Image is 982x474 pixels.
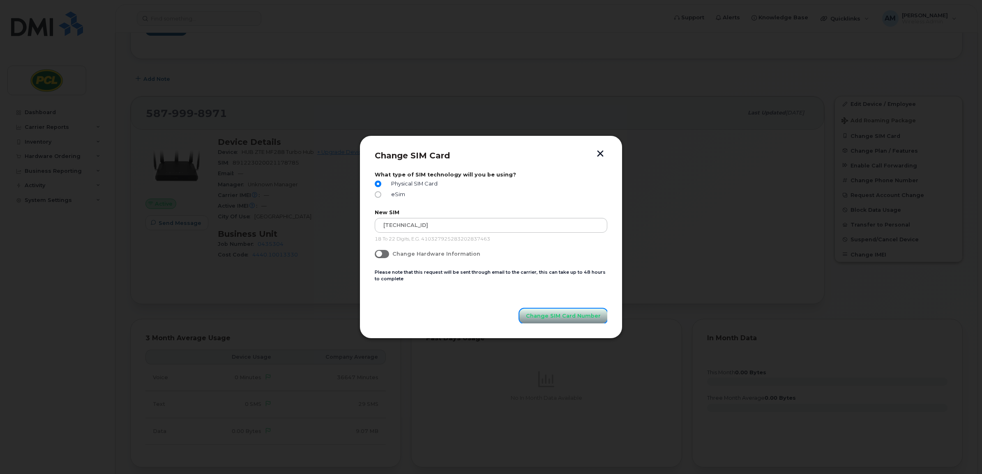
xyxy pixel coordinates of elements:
span: Physical SIM Card [388,181,438,187]
button: Change SIM Card Number [519,309,607,323]
input: Physical SIM Card [375,181,381,187]
span: Change SIM Card Number [526,312,601,320]
label: New SIM [375,209,607,215]
label: What type of SIM technology will you be using? [375,172,607,178]
input: Change Hardware Information [375,250,381,256]
small: Please note that this request will be sent through email to the carrier, this can take up to 48 h... [375,269,606,282]
span: eSim [388,191,405,197]
p: 18 To 22 Digits, E.G. 410327925283202837463 [375,236,607,243]
span: Change Hardware Information [392,251,480,257]
span: Change SIM Card [375,151,450,160]
input: eSim [375,191,381,198]
input: Input Your New SIM Number [375,218,607,233]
